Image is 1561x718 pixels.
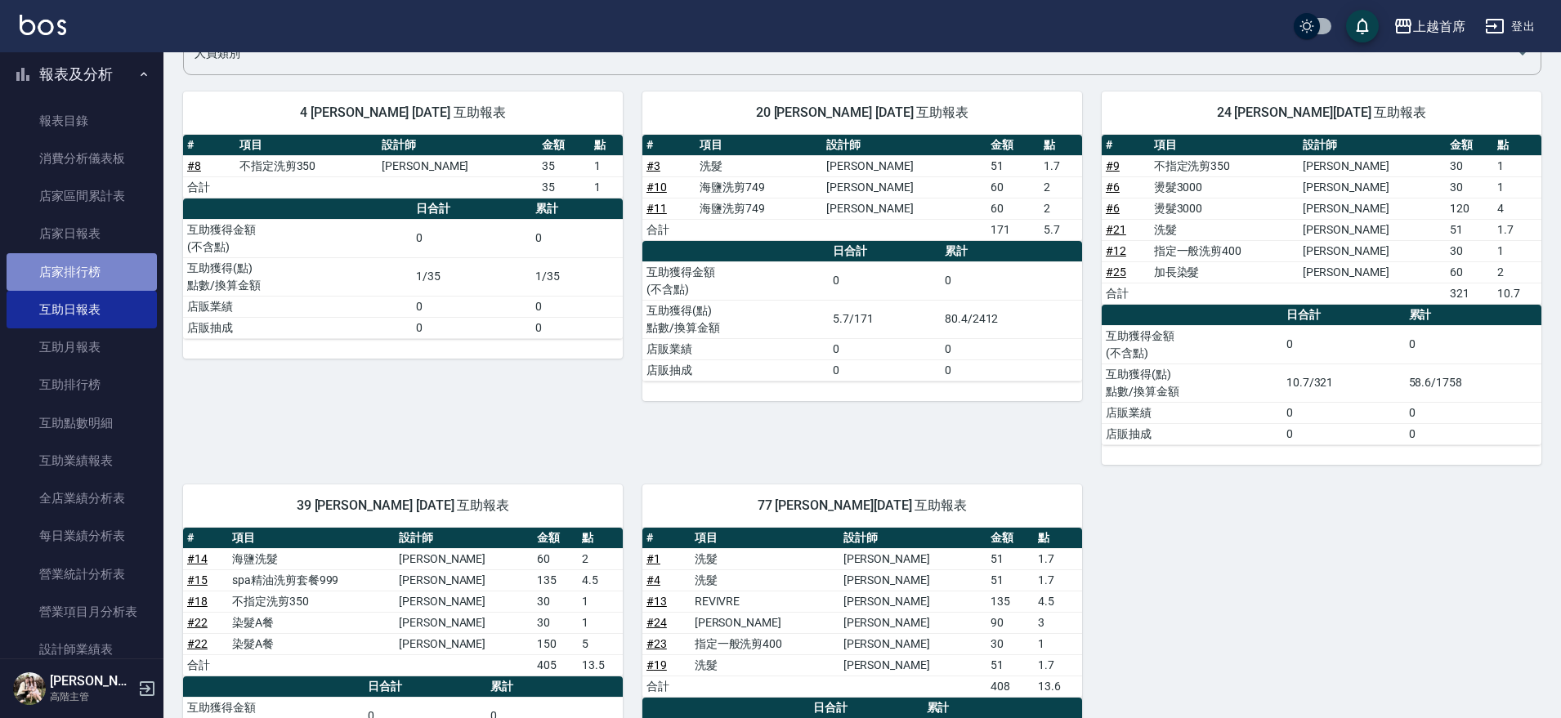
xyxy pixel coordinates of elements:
span: 39 [PERSON_NAME] [DATE] 互助報表 [203,497,603,514]
td: 1 [1493,240,1541,261]
a: #22 [187,637,208,650]
td: 洗髮 [696,155,822,176]
td: 60 [986,198,1040,219]
td: 1 [1493,176,1541,198]
td: 3 [1034,612,1082,633]
td: [PERSON_NAME] [691,612,839,633]
th: 設計師 [395,528,533,549]
td: 合計 [642,676,691,697]
td: 互助獲得(點) 點數/換算金額 [1102,363,1282,402]
th: 金額 [1446,135,1494,156]
td: 60 [1446,261,1494,283]
th: 項目 [1150,135,1299,156]
td: 洗髮 [691,548,839,569]
th: 日合計 [364,676,486,698]
td: 0 [412,296,531,317]
td: [PERSON_NAME] [839,548,986,569]
td: 171 [986,219,1040,240]
td: 51 [986,654,1035,676]
a: 消費分析儀表板 [7,140,157,177]
td: [PERSON_NAME] [1299,176,1446,198]
td: [PERSON_NAME] [1299,219,1446,240]
td: 0 [531,317,623,338]
td: 海鹽洗髮 [228,548,395,569]
td: 90 [986,612,1035,633]
img: Person [13,672,46,705]
td: 30 [1446,240,1494,261]
td: 互助獲得(點) 點數/換算金額 [183,257,412,296]
th: 設計師 [1299,135,1446,156]
a: #11 [646,202,667,215]
th: # [183,135,235,156]
th: 點 [578,528,623,549]
a: #15 [187,573,208,586]
th: 金額 [538,135,590,156]
td: 0 [829,261,941,300]
td: 35 [538,155,590,176]
td: 0 [1405,402,1541,423]
td: 2 [1493,261,1541,283]
td: 1/35 [531,257,623,296]
a: #3 [646,159,660,172]
table: a dense table [642,528,1082,698]
td: 店販抽成 [183,317,412,338]
a: #18 [187,595,208,608]
th: 點 [590,135,623,156]
td: 海鹽洗剪749 [696,198,822,219]
td: 4.5 [578,569,623,591]
td: 互助獲得金額 (不含點) [642,261,829,300]
td: 染髮A餐 [228,633,395,654]
td: 1 [578,612,623,633]
td: 0 [941,338,1082,359]
td: 0 [531,219,623,257]
th: # [642,528,691,549]
h5: [PERSON_NAME] [50,673,133,689]
td: 5.7 [1040,219,1082,240]
td: 51 [986,548,1035,569]
td: 51 [1446,219,1494,240]
a: #10 [646,181,667,194]
td: 洗髮 [691,569,839,591]
td: 1.7 [1034,548,1082,569]
button: Open [1510,40,1536,66]
td: 燙髮3000 [1150,176,1299,198]
table: a dense table [1102,305,1541,445]
td: 1.7 [1040,155,1082,176]
td: 120 [1446,198,1494,219]
td: 1.7 [1034,569,1082,591]
td: 0 [829,338,941,359]
th: 金額 [986,135,1040,156]
td: [PERSON_NAME] [839,633,986,654]
a: #12 [1106,244,1126,257]
th: 金額 [533,528,578,549]
td: 0 [412,317,531,338]
td: 1 [578,591,623,612]
td: 燙髮3000 [1150,198,1299,219]
th: 設計師 [839,528,986,549]
a: #23 [646,637,667,650]
table: a dense table [1102,135,1541,305]
td: 0 [1282,423,1405,444]
td: 不指定洗剪350 [228,591,395,612]
td: 5 [578,633,623,654]
td: 13.5 [578,654,623,676]
td: REVIVRE [691,591,839,612]
td: 合計 [183,654,228,676]
a: 全店業績分析表 [7,479,157,517]
td: 51 [986,569,1035,591]
button: 報表及分析 [7,53,157,96]
p: 高階主管 [50,689,133,704]
td: 0 [1282,325,1405,363]
th: # [1102,135,1150,156]
td: 30 [533,591,578,612]
th: 設計師 [822,135,986,156]
a: 設計師業績表 [7,631,157,668]
td: [PERSON_NAME] [822,198,986,219]
td: 1 [1493,155,1541,176]
th: 點 [1034,528,1082,549]
table: a dense table [642,241,1082,381]
td: 60 [533,548,578,569]
th: 累計 [531,198,623,220]
td: 60 [986,176,1040,198]
th: 點 [1040,135,1082,156]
